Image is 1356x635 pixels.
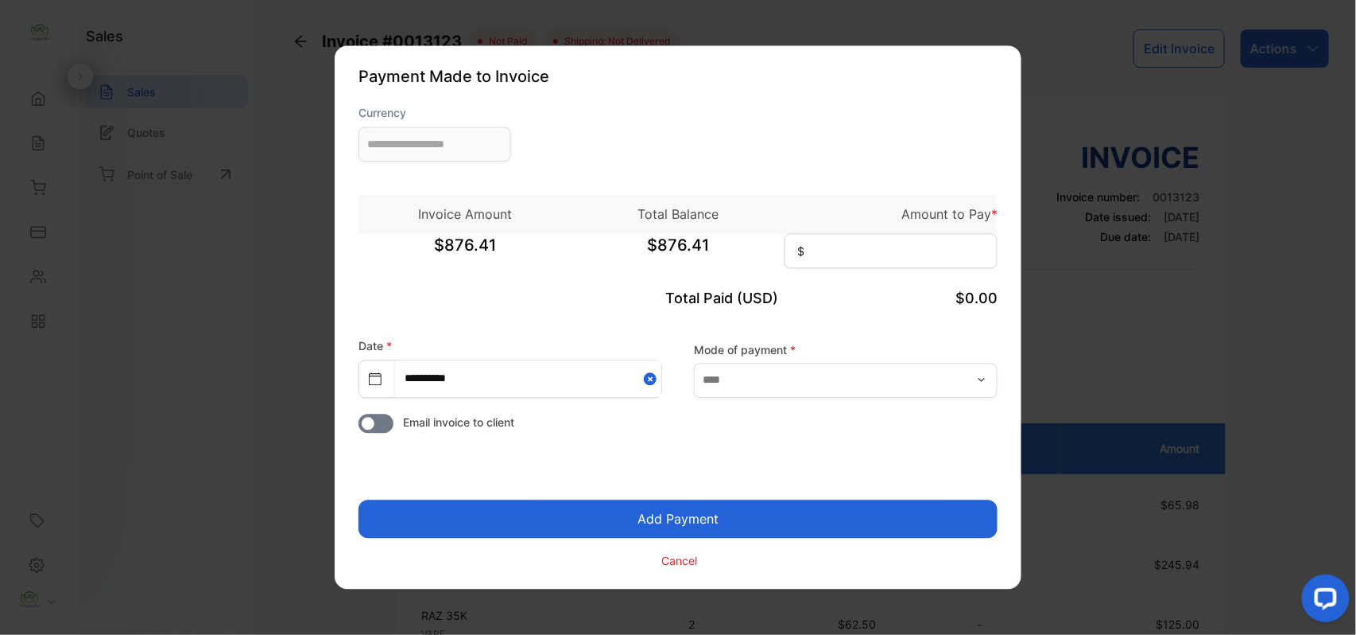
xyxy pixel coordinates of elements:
label: Currency [358,105,511,122]
label: Date [358,340,392,353]
span: $876.41 [571,234,785,274]
p: Amount to Pay [785,205,998,224]
span: Email invoice to client [403,415,514,431]
p: Payment Made to Invoice [358,65,998,89]
p: Total Balance [571,205,785,224]
button: Close [644,361,661,397]
iframe: LiveChat chat widget [1289,568,1356,635]
span: $876.41 [358,234,571,274]
span: $ [797,243,804,260]
button: Add Payment [358,501,998,539]
label: Mode of payment [694,341,998,358]
p: Cancel [662,552,698,569]
p: Invoice Amount [358,205,571,224]
span: $0.00 [955,290,998,307]
p: Total Paid (USD) [571,288,785,310]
